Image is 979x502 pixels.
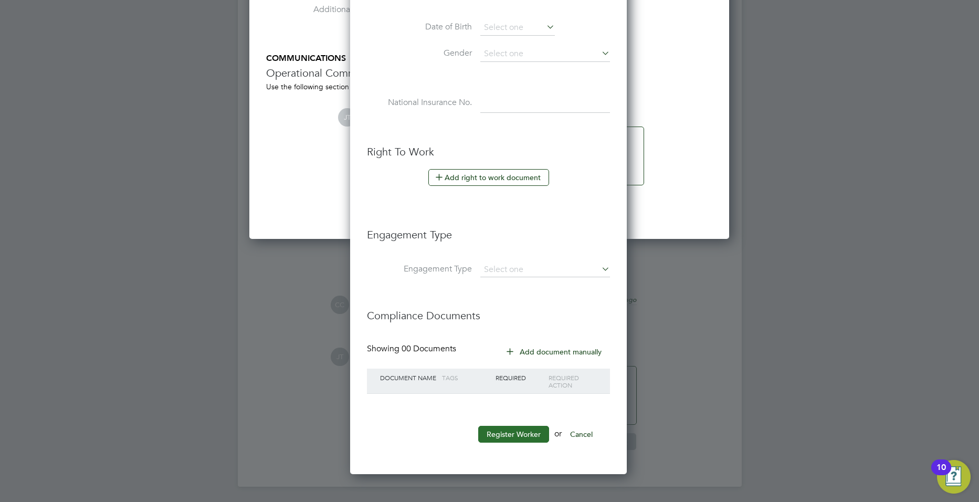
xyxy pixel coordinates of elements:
label: Date of Birth [367,22,472,33]
input: Select one [480,20,555,36]
label: National Insurance No. [367,97,472,108]
button: Open Resource Center, 10 new notifications [937,460,971,494]
h3: Compliance Documents [367,298,610,322]
div: Required Action [546,369,599,394]
button: Add right to work document [428,169,549,186]
label: Additional H&S [266,4,371,15]
div: Tags [439,369,493,386]
button: Cancel [562,426,601,443]
li: or [367,426,610,453]
h3: Operational Communications [266,66,712,80]
h3: Engagement Type [367,217,610,242]
label: Gender [367,48,472,59]
input: Select one [480,263,610,277]
span: 00 Documents [402,343,456,354]
input: Select one [480,46,610,62]
h3: Right To Work [367,145,610,159]
button: Add document manually [499,343,610,360]
div: 10 [936,467,946,481]
h5: COMMUNICATIONS [266,53,712,64]
div: Required [493,369,546,386]
div: Showing [367,343,458,354]
button: Register Worker [478,426,549,443]
div: Document Name [377,369,439,386]
span: JT [338,108,356,127]
label: Engagement Type [367,264,472,275]
div: Use the following section to share any operational communications between Supply Chain participants. [266,82,712,91]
